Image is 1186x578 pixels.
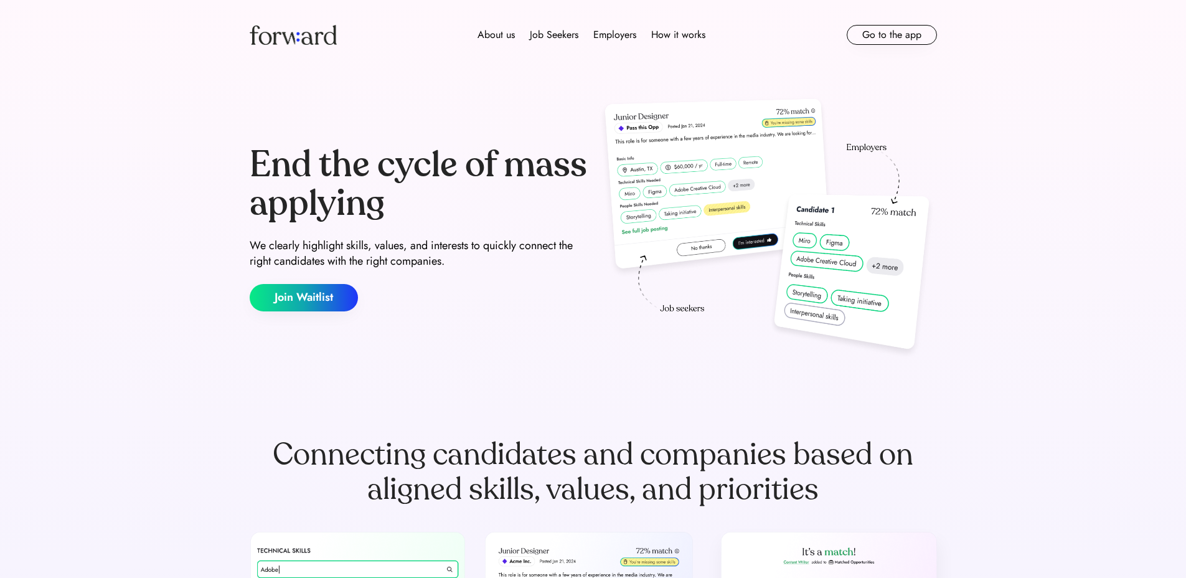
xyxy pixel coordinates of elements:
[250,25,337,45] img: Forward logo
[478,27,515,42] div: About us
[593,27,636,42] div: Employers
[847,25,937,45] button: Go to the app
[250,146,588,222] div: End the cycle of mass applying
[250,238,588,269] div: We clearly highlight skills, values, and interests to quickly connect the right candidates with t...
[651,27,705,42] div: How it works
[530,27,578,42] div: Job Seekers
[250,437,937,507] div: Connecting candidates and companies based on aligned skills, values, and priorities
[250,284,358,311] button: Join Waitlist
[598,95,937,362] img: hero-image.png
